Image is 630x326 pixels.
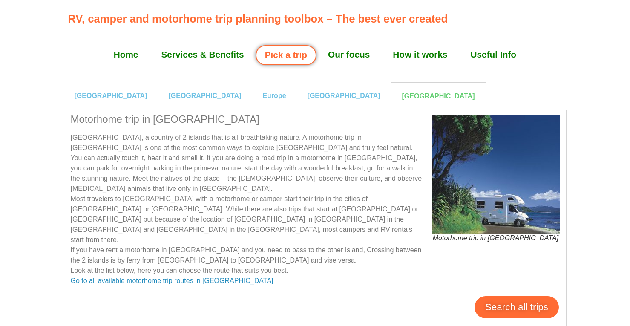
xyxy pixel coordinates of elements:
a: [GEOGRAPHIC_DATA] [75,92,147,99]
a: Search all trips [475,296,559,318]
a: How it works [381,44,459,65]
a: Services & Benefits [150,44,255,65]
h4: Motorhome trip in [GEOGRAPHIC_DATA] [71,113,560,126]
p: RV, camper and motorhome trip planning toolbox – The best ever created [68,11,567,27]
a: [GEOGRAPHIC_DATA] [308,92,380,99]
div: [GEOGRAPHIC_DATA], a country of 2 islands that is all breathtaking nature. A motorhome trip in [G... [71,133,560,265]
a: Useful Info [459,44,528,65]
a: [GEOGRAPHIC_DATA] [168,92,241,99]
nav: Menu [68,44,562,65]
img: Motorhome trip in New Zealand [432,115,560,234]
a: Europe [262,92,286,99]
a: Go to all available motorhome trip routes in [GEOGRAPHIC_DATA] [71,277,273,284]
a: Home [102,44,150,65]
figcaption: Motorhome trip in [GEOGRAPHIC_DATA] [432,234,560,243]
div: Look at the list below, here you can choose the route that suits you best. [71,265,560,276]
a: Pick a trip [256,45,316,65]
a: Our focus [316,44,381,65]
